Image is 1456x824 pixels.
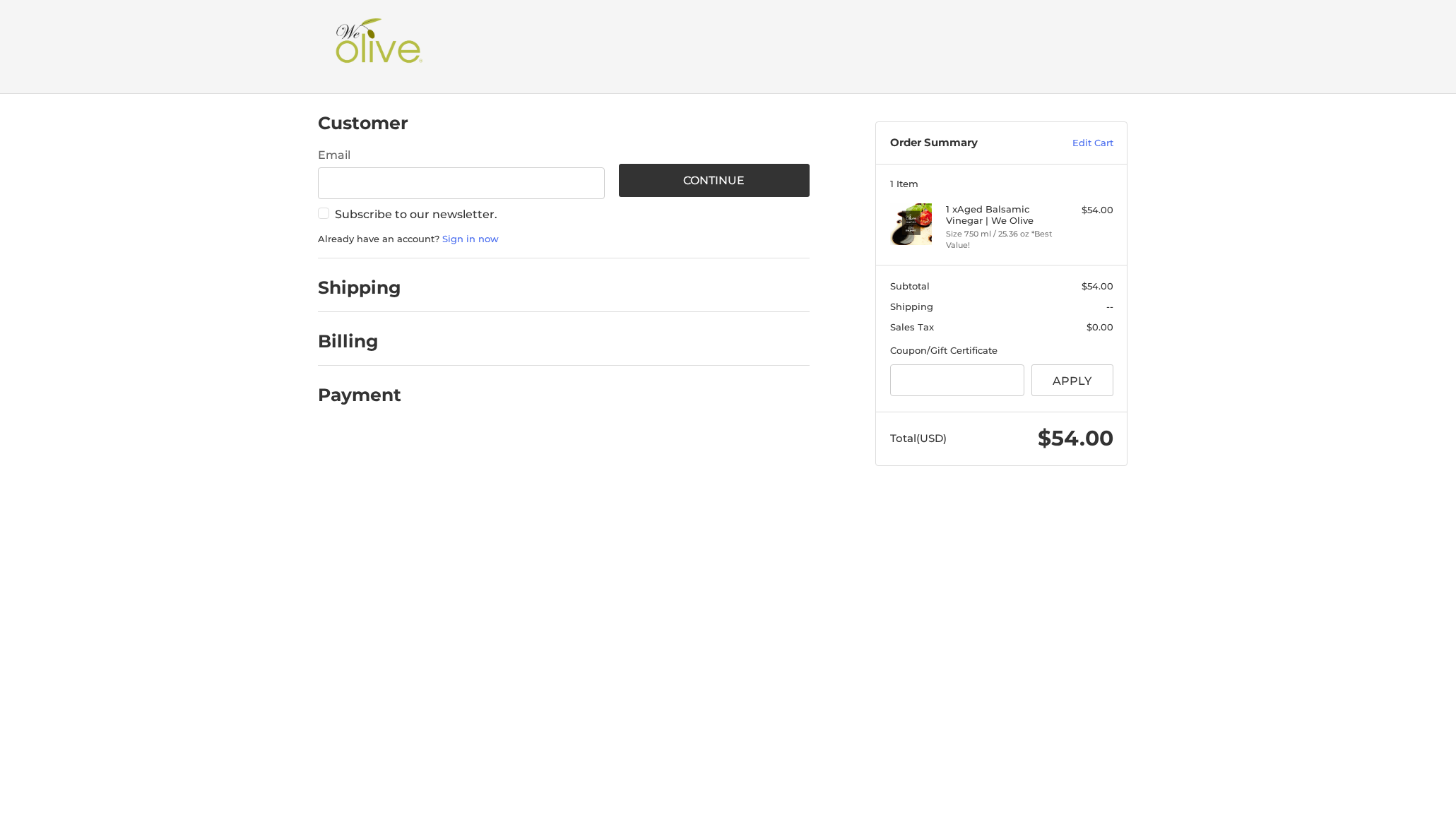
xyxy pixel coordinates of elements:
[318,147,605,164] label: Email
[1058,203,1113,217] div: $54.00
[318,277,401,299] h2: Shipping
[332,18,427,75] img: Shop We Olive
[890,136,1042,150] h3: Order Summary
[890,321,934,333] span: Sales Tax
[318,112,408,134] h2: Customer
[335,208,497,221] span: Subscribe to our newsletter.
[442,233,499,244] a: Sign in now
[318,330,401,352] h2: Billing
[946,228,1054,251] li: Size 750 ml / 25.36 oz *Best Value!
[619,164,810,197] button: Continue
[890,301,933,312] span: Shipping
[1031,364,1113,396] button: Apply
[318,384,401,406] h2: Payment
[890,280,930,292] span: Subtotal
[890,344,1113,358] div: Coupon/Gift Certificate
[890,178,1113,189] h3: 1 Item
[890,431,947,445] span: Total (USD)
[890,364,1025,396] input: Gift Certificate or Coupon Code
[946,203,1054,227] h4: 1 x Aged Balsamic Vinegar | We Olive
[1038,425,1113,451] span: $54.00
[1087,321,1113,333] span: $0.00
[1042,136,1113,150] a: Edit Cart
[1082,280,1113,292] span: $54.00
[1106,301,1113,312] span: --
[318,232,810,246] p: Already have an account?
